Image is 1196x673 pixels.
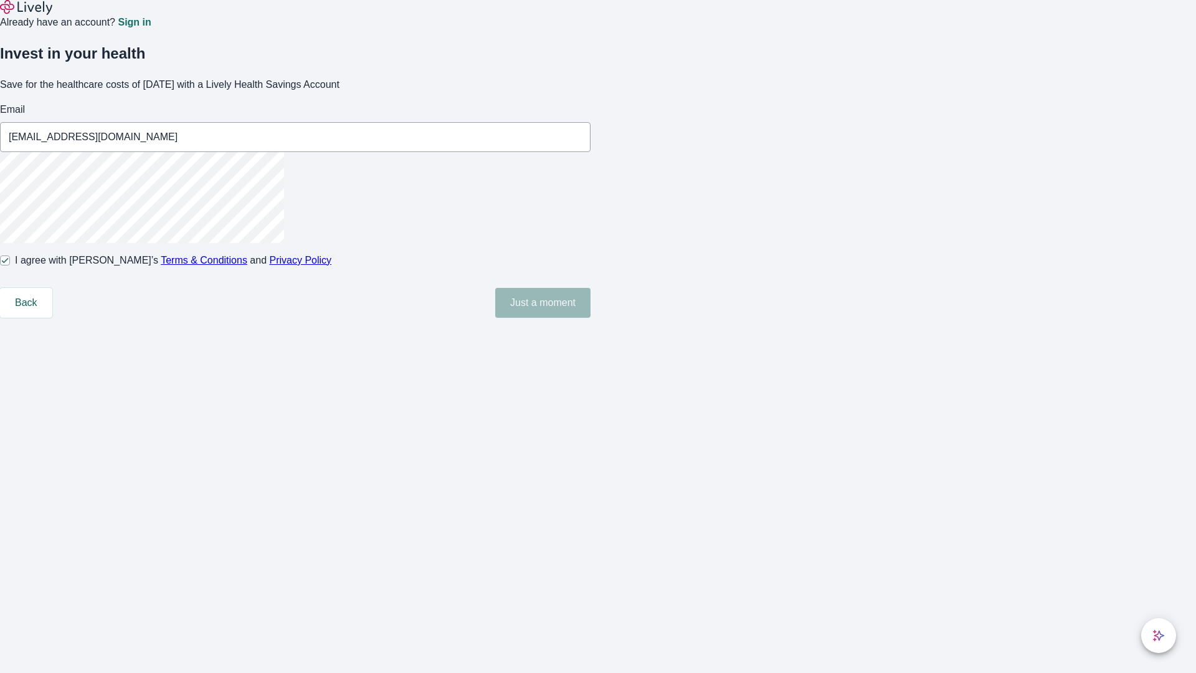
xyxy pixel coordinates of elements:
[15,253,331,268] span: I agree with [PERSON_NAME]’s and
[1152,629,1165,642] svg: Lively AI Assistant
[118,17,151,27] a: Sign in
[270,255,332,265] a: Privacy Policy
[1141,618,1176,653] button: chat
[161,255,247,265] a: Terms & Conditions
